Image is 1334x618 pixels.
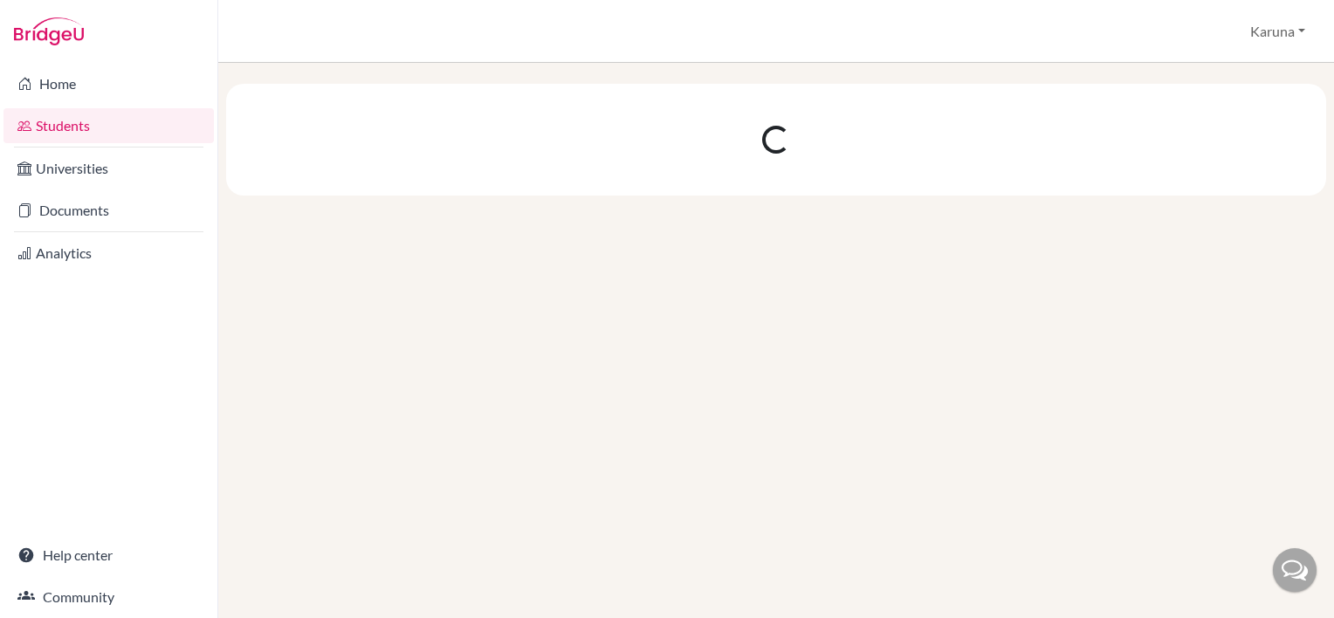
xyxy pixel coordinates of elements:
[14,17,84,45] img: Bridge-U
[3,580,214,615] a: Community
[1242,15,1313,48] button: Karuna
[3,538,214,573] a: Help center
[3,66,214,101] a: Home
[3,193,214,228] a: Documents
[3,236,214,271] a: Analytics
[3,151,214,186] a: Universities
[3,108,214,143] a: Students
